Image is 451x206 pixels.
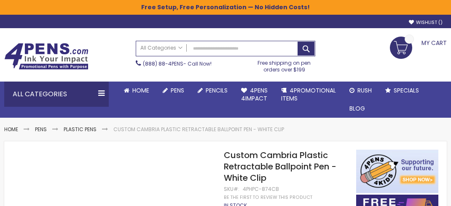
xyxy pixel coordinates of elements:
span: Pens [171,86,184,95]
span: - Call Now! [143,60,212,67]
a: 4Pens4impact [234,82,274,108]
a: Rush [343,82,379,100]
a: Specials [379,82,426,100]
span: Pencils [206,86,228,95]
a: Home [117,82,156,100]
a: Pens [35,126,47,133]
div: All Categories [4,82,109,107]
a: Pencils [191,82,234,100]
a: Wishlist [409,19,443,26]
a: Be the first to review this product [224,194,312,201]
span: 4PROMOTIONAL ITEMS [281,86,336,103]
a: (888) 88-4PENS [143,60,183,67]
img: 4Pens Custom Pens and Promotional Products [4,43,89,70]
span: Rush [357,86,372,95]
li: Custom Cambria Plastic Retractable Ballpoint Pen - White Clip [113,126,284,133]
span: Specials [394,86,419,95]
div: 4PHPC-874CB [243,186,279,193]
div: Free shipping on pen orders over $199 [253,56,315,73]
span: Blog [349,104,365,113]
span: Home [132,86,149,95]
a: Home [4,126,18,133]
a: Plastic Pens [64,126,97,133]
strong: SKU [224,185,239,193]
a: Pens [156,82,191,100]
a: Blog [343,100,372,118]
a: 4PROMOTIONALITEMS [274,82,343,108]
span: All Categories [140,45,183,51]
img: 4pens 4 kids [356,150,438,193]
span: Custom Cambria Plastic Retractable Ballpoint Pen - White Clip [224,149,336,184]
span: 4Pens 4impact [241,86,268,103]
a: All Categories [136,41,187,55]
